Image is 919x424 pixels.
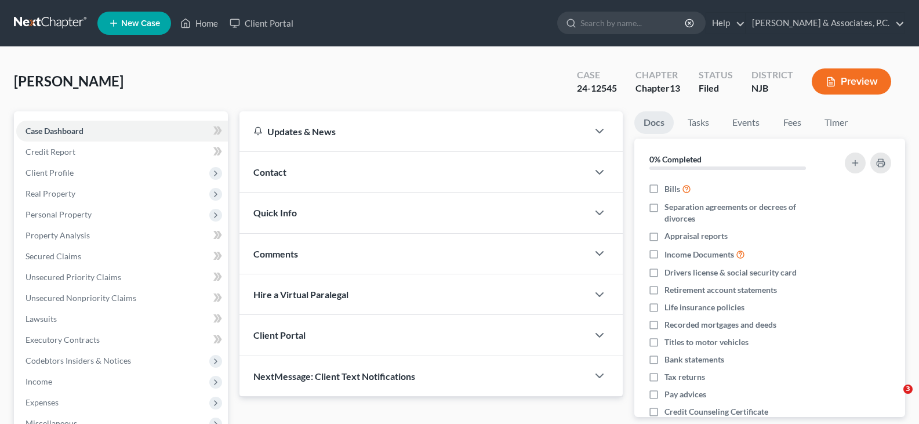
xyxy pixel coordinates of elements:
[253,289,348,300] span: Hire a Virtual Paralegal
[26,397,59,407] span: Expenses
[16,246,228,267] a: Secured Claims
[706,13,745,34] a: Help
[26,293,136,303] span: Unsecured Nonpriority Claims
[16,309,228,329] a: Lawsuits
[26,356,131,365] span: Codebtors Insiders & Notices
[224,13,299,34] a: Client Portal
[664,230,728,242] span: Appraisal reports
[751,68,793,82] div: District
[664,406,768,418] span: Credit Counseling Certificate
[253,207,297,218] span: Quick Info
[26,209,92,219] span: Personal Property
[16,329,228,350] a: Executory Contracts
[16,225,228,246] a: Property Analysis
[26,126,83,136] span: Case Dashboard
[699,68,733,82] div: Status
[678,111,718,134] a: Tasks
[577,68,617,82] div: Case
[26,168,74,177] span: Client Profile
[664,249,734,260] span: Income Documents
[26,230,90,240] span: Property Analysis
[723,111,769,134] a: Events
[26,314,57,324] span: Lawsuits
[16,121,228,142] a: Case Dashboard
[635,82,680,95] div: Chapter
[26,376,52,386] span: Income
[577,82,617,95] div: 24-12545
[699,82,733,95] div: Filed
[812,68,891,95] button: Preview
[26,272,121,282] span: Unsecured Priority Claims
[751,82,793,95] div: NJB
[16,267,228,288] a: Unsecured Priority Claims
[903,385,913,394] span: 3
[664,389,706,400] span: Pay advices
[14,73,123,89] span: [PERSON_NAME]
[26,335,100,345] span: Executory Contracts
[253,329,306,340] span: Client Portal
[16,142,228,162] a: Credit Report
[634,111,674,134] a: Docs
[649,154,702,164] strong: 0% Completed
[664,267,797,278] span: Drivers license & social security card
[16,288,228,309] a: Unsecured Nonpriority Claims
[815,111,857,134] a: Timer
[664,371,705,383] span: Tax returns
[253,125,574,137] div: Updates & News
[664,336,749,348] span: Titles to motor vehicles
[253,166,286,177] span: Contact
[880,385,907,412] iframe: Intercom live chat
[664,284,777,296] span: Retirement account statements
[670,82,680,93] span: 13
[664,302,744,313] span: Life insurance policies
[664,183,680,195] span: Bills
[175,13,224,34] a: Home
[26,251,81,261] span: Secured Claims
[253,371,415,382] span: NextMessage: Client Text Notifications
[635,68,680,82] div: Chapter
[26,147,75,157] span: Credit Report
[580,12,686,34] input: Search by name...
[664,319,776,331] span: Recorded mortgages and deeds
[26,189,75,198] span: Real Property
[773,111,811,134] a: Fees
[121,19,160,28] span: New Case
[253,248,298,259] span: Comments
[664,201,827,224] span: Separation agreements or decrees of divorces
[664,354,724,365] span: Bank statements
[746,13,905,34] a: [PERSON_NAME] & Associates, P.C.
